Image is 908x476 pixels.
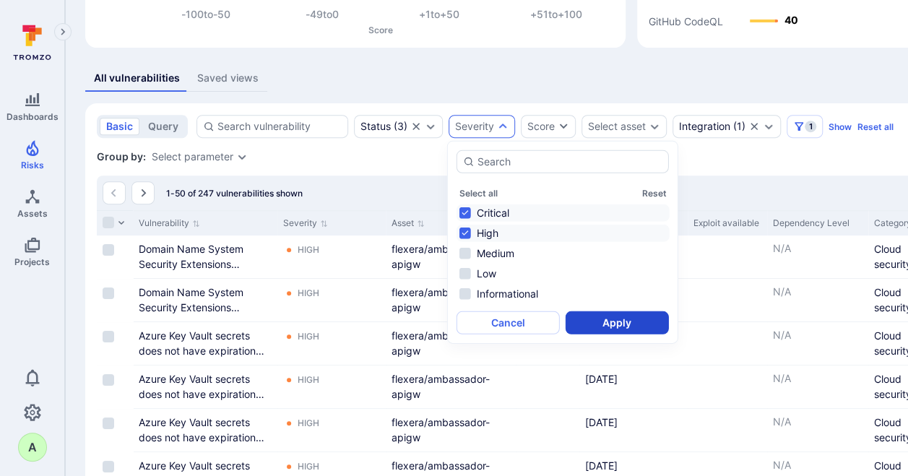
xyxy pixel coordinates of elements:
div: Cell for Vulnerability [133,365,277,408]
div: Cell for Asset [386,409,516,451]
a: Azure Key Vault secrets does not have expiration date [139,373,264,415]
span: 1 [805,121,816,132]
span: Select row [103,417,114,429]
button: Cancel [457,311,560,334]
div: [DATE] [585,371,682,386]
button: Integration(1) [679,121,745,132]
div: High [298,287,319,299]
a: Domain Name System Security Extensions (DNSSEC) signing is not enabled for Amazon Route 53 public... [139,243,264,316]
div: ( 3 ) [360,121,407,132]
span: Dashboards [7,111,59,122]
p: N/A [773,241,862,256]
div: Cell for Asset [386,322,516,365]
span: Select all rows [103,217,114,228]
i: Expand navigation menu [58,26,68,38]
a: flexera/ambassador-apigw [392,329,490,357]
div: [DATE] [585,415,682,430]
span: Select row [103,461,114,472]
button: Expand navigation menu [54,23,72,40]
text: 40 [784,14,798,26]
p: N/A [773,415,862,429]
button: Show [829,121,852,132]
input: Search vulnerability [217,119,342,134]
div: ( 1 ) [679,121,745,132]
div: Cell for Dependency Level [767,322,868,365]
div: +1 to +50 [381,7,498,22]
li: Low [457,265,670,282]
span: 1-50 of 247 vulnerabilities shown [166,188,303,199]
button: Reset all [857,121,894,132]
div: Cell for selection [97,365,133,408]
button: Clear selection [410,121,422,132]
button: A [18,433,47,462]
button: Go to the next page [131,181,155,204]
div: Cell for Scanned date [579,365,688,408]
div: Cell for Dependency Level [767,235,868,278]
div: High [298,374,319,386]
p: N/A [773,458,862,472]
div: Dependency Level [773,217,862,230]
button: Score [521,115,576,138]
p: N/A [773,328,862,342]
p: N/A [773,285,862,299]
div: Exploit available [693,217,761,230]
li: Medium [457,245,670,262]
div: andras.nemes@snowsoftware.com [18,433,47,462]
div: Cell for Severity [277,409,386,451]
div: Cell for Vulnerability [133,409,277,451]
div: Saved views [197,71,259,85]
span: Risks [21,160,44,170]
button: query [142,118,185,135]
div: Cell for Asset [386,365,516,408]
p: Score [147,25,614,35]
span: Select row [103,331,114,342]
div: -49 to 0 [264,7,381,22]
button: Expand dropdown [236,151,248,163]
div: Cell for selection [97,235,133,278]
div: Cell for Exploit available [688,279,767,321]
button: Select asset [588,121,646,132]
button: Expand dropdown [649,121,660,132]
div: Cell for Severity [277,365,386,408]
div: Cell for Exploit available [688,322,767,365]
div: Cell for Exploit available [688,365,767,408]
div: Cell for Vulnerability [133,322,277,365]
span: Assets [17,208,48,219]
div: High [298,417,319,429]
button: Apply [566,311,669,334]
div: Cell for Exploit available [688,235,767,278]
a: flexera/ambassador-apigw [392,416,490,443]
button: Filters [787,115,823,138]
a: Azure Key Vault secrets does not have expiration date [139,329,264,372]
div: Cell for Severity [277,322,386,365]
div: All vulnerabilities [94,71,180,85]
li: Informational [457,285,670,303]
div: Cell for Severity [277,279,386,321]
text: GitHub CodeQL [649,15,723,27]
a: flexera/ambassador-apigw [392,373,490,400]
button: Severity [455,121,494,132]
input: Search [477,155,662,169]
button: basic [100,118,139,135]
li: Critical [457,204,670,222]
div: Cell for Severity [277,235,386,278]
div: Cell for Fix available [516,365,579,408]
a: Azure Key Vault secrets does not have expiration date [139,416,264,459]
button: Sort by Vulnerability [139,217,200,229]
button: Sort by Severity [283,217,328,229]
div: Select parameter [152,151,233,163]
a: flexera/ambassador-apigw [392,243,490,270]
div: High [298,244,319,256]
button: Sort by Asset [392,217,425,229]
div: Score [527,119,555,134]
button: Select all [459,188,498,199]
div: Cell for Dependency Level [767,409,868,451]
button: Status(3) [360,121,407,132]
button: Clear selection [748,121,760,132]
div: Cell for Dependency Level [767,365,868,408]
li: High [457,225,670,242]
button: Expand dropdown [763,121,774,132]
div: Cell for selection [97,322,133,365]
button: Go to the previous page [103,181,126,204]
